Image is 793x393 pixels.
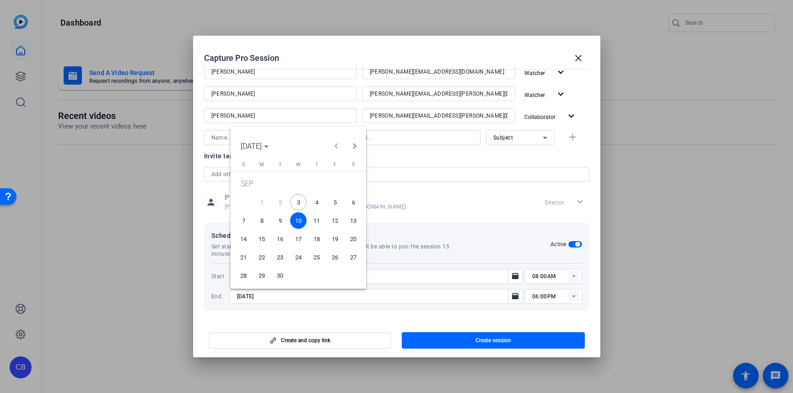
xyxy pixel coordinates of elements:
button: September 10, 2025 [289,211,307,230]
span: 3 [290,194,307,210]
button: September 23, 2025 [271,248,289,266]
span: 4 [308,194,325,210]
span: T [315,162,318,167]
span: 21 [235,249,252,265]
span: 18 [308,231,325,247]
button: September 28, 2025 [234,266,253,285]
span: 30 [272,267,288,284]
span: 23 [272,249,288,265]
span: 24 [290,249,307,265]
span: 26 [327,249,343,265]
span: 14 [235,231,252,247]
button: September 21, 2025 [234,248,253,266]
span: M [259,162,264,167]
span: 11 [308,212,325,229]
span: 13 [345,212,361,229]
span: 6 [345,194,361,210]
button: September 1, 2025 [253,193,271,211]
span: S [242,162,245,167]
button: September 8, 2025 [253,211,271,230]
button: September 17, 2025 [289,230,307,248]
span: 29 [254,267,270,284]
span: 7 [235,212,252,229]
button: September 30, 2025 [271,266,289,285]
span: 8 [254,212,270,229]
span: 16 [272,231,288,247]
button: September 22, 2025 [253,248,271,266]
button: September 11, 2025 [307,211,326,230]
span: F [334,162,336,167]
span: 12 [327,212,343,229]
span: 19 [327,231,343,247]
button: Choose month and year [237,138,272,154]
span: 20 [345,231,361,247]
span: 2 [272,194,288,210]
button: September 16, 2025 [271,230,289,248]
button: September 5, 2025 [326,193,344,211]
button: September 4, 2025 [307,193,326,211]
span: 10 [290,212,307,229]
span: 25 [308,249,325,265]
span: [DATE] [241,142,262,151]
button: September 18, 2025 [307,230,326,248]
span: 9 [272,212,288,229]
button: September 15, 2025 [253,230,271,248]
button: September 27, 2025 [344,248,362,266]
span: 28 [235,267,252,284]
span: 1 [254,194,270,210]
span: W [296,162,301,167]
button: September 29, 2025 [253,266,271,285]
button: September 12, 2025 [326,211,344,230]
span: S [352,162,355,167]
span: 27 [345,249,361,265]
span: 15 [254,231,270,247]
span: 17 [290,231,307,247]
button: September 13, 2025 [344,211,362,230]
button: September 3, 2025 [289,193,307,211]
span: 5 [327,194,343,210]
button: September 9, 2025 [271,211,289,230]
span: 22 [254,249,270,265]
td: SEP [234,175,362,193]
button: September 20, 2025 [344,230,362,248]
button: September 7, 2025 [234,211,253,230]
button: Next month [345,137,364,155]
button: September 19, 2025 [326,230,344,248]
button: September 14, 2025 [234,230,253,248]
button: September 25, 2025 [307,248,326,266]
button: September 24, 2025 [289,248,307,266]
span: T [279,162,282,167]
button: September 26, 2025 [326,248,344,266]
button: September 6, 2025 [344,193,362,211]
button: September 2, 2025 [271,193,289,211]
